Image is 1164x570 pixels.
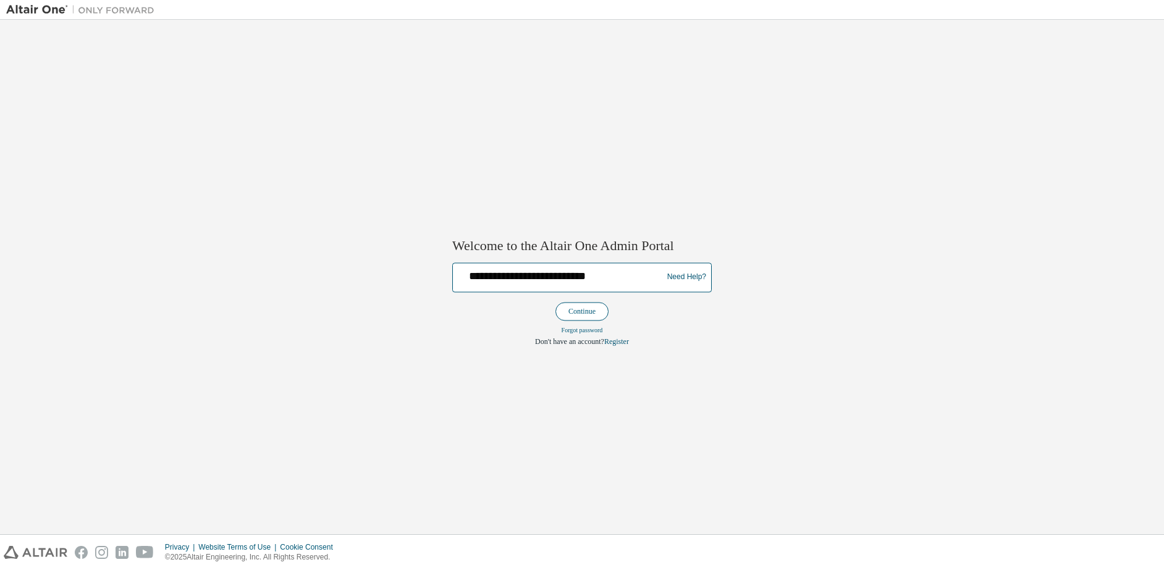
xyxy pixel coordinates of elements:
[198,542,280,552] div: Website Terms of Use
[4,546,67,559] img: altair_logo.svg
[95,546,108,559] img: instagram.svg
[280,542,340,552] div: Cookie Consent
[604,337,629,346] a: Register
[535,337,604,346] span: Don't have an account?
[136,546,154,559] img: youtube.svg
[6,4,161,16] img: Altair One
[116,546,129,559] img: linkedin.svg
[165,542,198,552] div: Privacy
[562,327,603,333] a: Forgot password
[667,277,706,278] a: Need Help?
[165,552,340,563] p: © 2025 Altair Engineering, Inc. All Rights Reserved.
[555,302,609,321] button: Continue
[452,238,712,255] h2: Welcome to the Altair One Admin Portal
[75,546,88,559] img: facebook.svg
